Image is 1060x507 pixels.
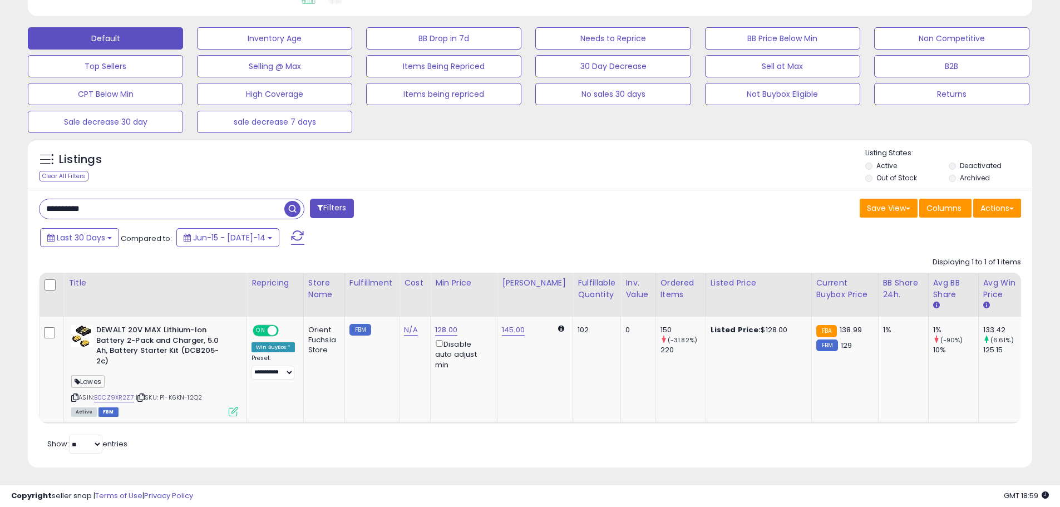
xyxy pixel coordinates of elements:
button: Filters [310,199,353,218]
p: Listing States: [865,148,1032,159]
span: FBM [98,407,119,417]
div: 220 [660,345,706,355]
div: 10% [933,345,978,355]
div: Orient Fuchsia Store [308,325,336,356]
span: Last 30 Days [57,232,105,243]
span: Compared to: [121,233,172,244]
div: Repricing [252,277,299,289]
div: Clear All Filters [39,171,88,181]
h5: Listings [59,152,102,168]
button: sale decrease 7 days [197,111,352,133]
div: BB Share 24h. [883,277,924,301]
div: Fulfillment [349,277,395,289]
div: [PERSON_NAME] [502,277,568,289]
small: FBA [816,325,837,337]
button: B2B [874,55,1029,77]
button: Save View [860,199,918,218]
label: Out of Stock [876,173,917,183]
button: No sales 30 days [535,83,691,105]
button: Returns [874,83,1029,105]
button: 30 Day Decrease [535,55,691,77]
button: Not Buybox Eligible [705,83,860,105]
button: Items being repriced [366,83,521,105]
a: B0CZ9XR2Z7 [94,393,134,402]
b: Listed Price: [711,324,761,335]
span: 2025-08-15 18:59 GMT [1004,490,1049,501]
button: Jun-15 - [DATE]-14 [176,228,279,247]
button: Needs to Reprice [535,27,691,50]
div: ASIN: [71,325,238,415]
div: Min Price [435,277,492,289]
button: BB Price Below Min [705,27,860,50]
img: 41VjKhdSoLL._SL40_.jpg [71,325,93,347]
small: FBM [349,324,371,336]
button: Actions [973,199,1021,218]
div: Store Name [308,277,340,301]
button: Sale decrease 30 day [28,111,183,133]
div: Cost [404,277,426,289]
span: Jun-15 - [DATE]-14 [193,232,265,243]
span: ON [254,326,268,336]
small: FBM [816,339,838,351]
div: Title [68,277,242,289]
div: 150 [660,325,706,335]
label: Deactivated [960,161,1002,170]
small: (-90%) [940,336,963,344]
div: seller snap | | [11,491,193,501]
button: Items Being Repriced [366,55,521,77]
button: Last 30 Days [40,228,119,247]
div: Avg BB Share [933,277,974,301]
button: Default [28,27,183,50]
a: 145.00 [502,324,525,336]
div: 1% [883,325,920,335]
div: Ordered Items [660,277,701,301]
span: 129 [841,340,852,351]
button: Non Competitive [874,27,1029,50]
span: Lowes [71,375,105,388]
div: 102 [578,325,612,335]
button: Inventory Age [197,27,352,50]
span: OFF [277,326,295,336]
small: Avg Win Price. [983,301,990,311]
span: 138.99 [840,324,862,335]
span: | SKU: P1-K6KN-12Q2 [136,393,202,402]
span: All listings currently available for purchase on Amazon [71,407,97,417]
a: Privacy Policy [144,490,193,501]
button: Columns [919,199,972,218]
span: Columns [926,203,962,214]
b: DEWALT 20V MAX Lithium-Ion Battery 2-Pack and Charger, 5.0 Ah, Battery Starter Kit (DCB205-2c) [96,325,231,369]
div: Inv. value [625,277,650,301]
div: Avg Win Price [983,277,1024,301]
button: Selling @ Max [197,55,352,77]
div: Displaying 1 to 1 of 1 items [933,257,1021,268]
label: Active [876,161,897,170]
a: 128.00 [435,324,457,336]
a: N/A [404,324,417,336]
strong: Copyright [11,490,52,501]
small: (6.61%) [990,336,1014,344]
div: Listed Price [711,277,807,289]
div: 125.15 [983,345,1028,355]
small: Avg BB Share. [933,301,940,311]
div: Preset: [252,355,295,380]
div: Fulfillable Quantity [578,277,616,301]
div: Win BuyBox * [252,342,295,352]
button: Top Sellers [28,55,183,77]
label: Archived [960,173,990,183]
div: 0 [625,325,647,335]
small: (-31.82%) [668,336,697,344]
button: BB Drop in 7d [366,27,521,50]
button: High Coverage [197,83,352,105]
button: CPT Below Min [28,83,183,105]
div: Disable auto adjust min [435,338,489,370]
div: 1% [933,325,978,335]
span: Show: entries [47,439,127,449]
div: 133.42 [983,325,1028,335]
a: Terms of Use [95,490,142,501]
div: Current Buybox Price [816,277,874,301]
div: $128.00 [711,325,803,335]
button: Sell at Max [705,55,860,77]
